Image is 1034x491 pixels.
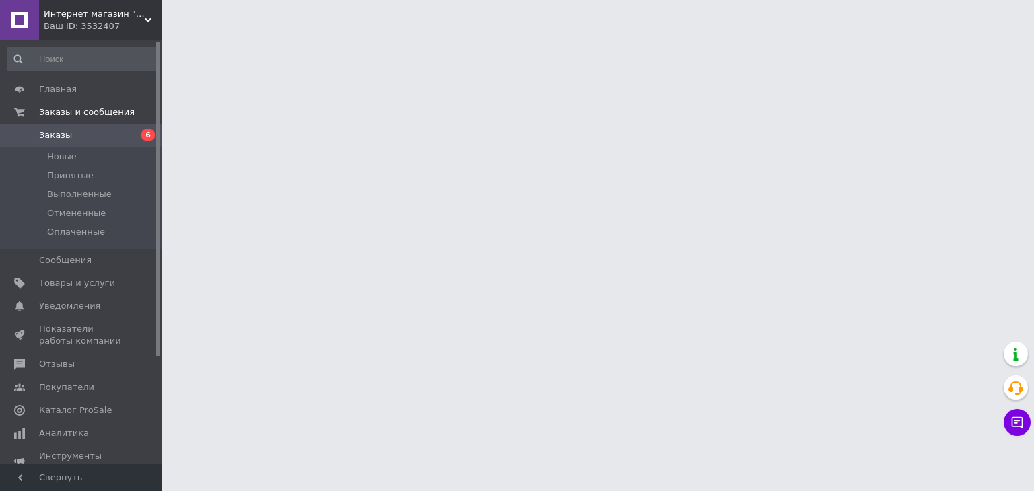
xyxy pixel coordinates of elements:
span: Каталог ProSale [39,404,112,416]
span: Инструменты вебмастера и SEO [39,450,125,474]
span: Интернет магазин "УЮТ БЕЗ ГРАНИЦ" [44,8,145,20]
span: Сообщения [39,254,92,266]
span: Принятые [47,169,94,182]
span: Товары и услуги [39,277,115,289]
span: Показатели работы компании [39,323,125,347]
span: 6 [141,129,155,141]
span: Заказы и сообщения [39,106,135,118]
span: Выполненные [47,188,112,200]
button: Чат с покупателем [1004,409,1031,436]
span: Главная [39,83,77,96]
span: Отзывы [39,358,75,370]
span: Оплаченные [47,226,105,238]
span: Заказы [39,129,72,141]
span: Отмененные [47,207,106,219]
span: Уведомления [39,300,100,312]
span: Аналитика [39,427,89,439]
div: Ваш ID: 3532407 [44,20,162,32]
span: Новые [47,151,77,163]
span: Покупатели [39,381,94,393]
input: Поиск [7,47,159,71]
